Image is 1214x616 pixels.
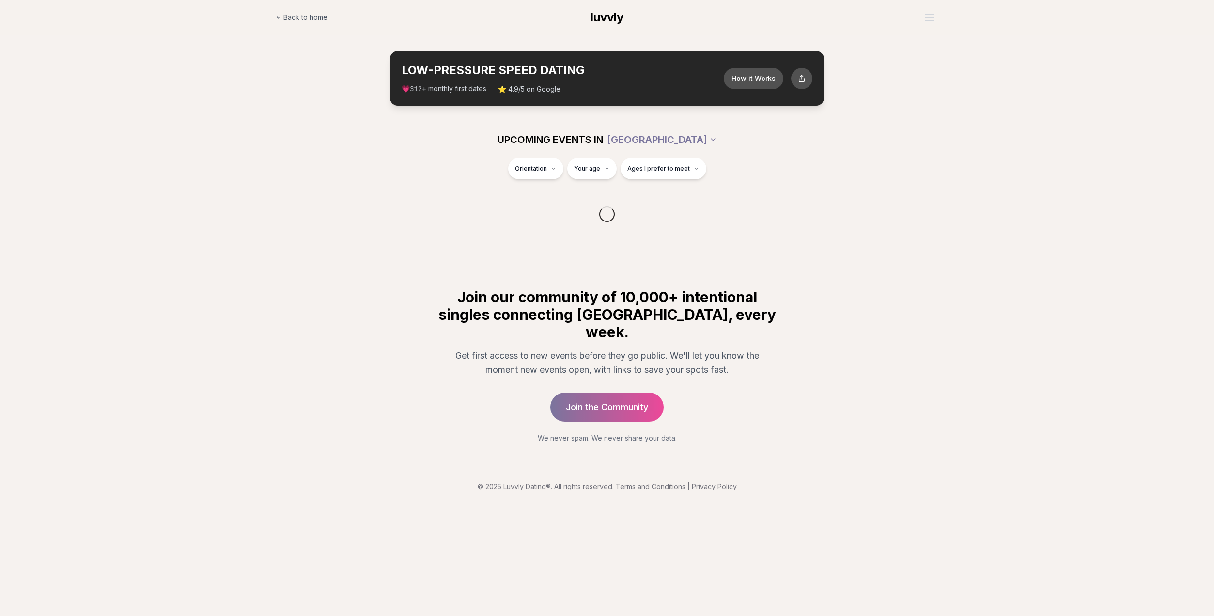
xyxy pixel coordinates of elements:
[627,165,690,173] span: Ages I prefer to meet
[567,158,617,179] button: Your age
[444,348,770,377] p: Get first access to new events before they go public. We'll let you know the moment new events op...
[616,482,685,490] a: Terms and Conditions
[692,482,737,490] a: Privacy Policy
[724,68,783,89] button: How it Works
[515,165,547,173] span: Orientation
[498,133,603,146] span: UPCOMING EVENTS IN
[591,10,623,24] span: luvvly
[687,482,690,490] span: |
[921,10,938,25] button: Open menu
[591,10,623,25] a: luvvly
[498,84,560,94] span: ⭐ 4.9/5 on Google
[8,482,1206,491] p: © 2025 Luvvly Dating®. All rights reserved.
[436,288,778,341] h2: Join our community of 10,000+ intentional singles connecting [GEOGRAPHIC_DATA], every week.
[574,165,600,173] span: Your age
[402,63,724,78] h2: LOW-PRESSURE SPEED DATING
[402,84,486,94] span: 💗 + monthly first dates
[621,158,706,179] button: Ages I prefer to meet
[410,85,422,93] span: 312
[436,433,778,443] p: We never spam. We never share your data.
[550,393,664,422] a: Join the Community
[276,8,327,27] a: Back to home
[283,13,327,22] span: Back to home
[508,158,563,179] button: Orientation
[607,129,717,150] button: [GEOGRAPHIC_DATA]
